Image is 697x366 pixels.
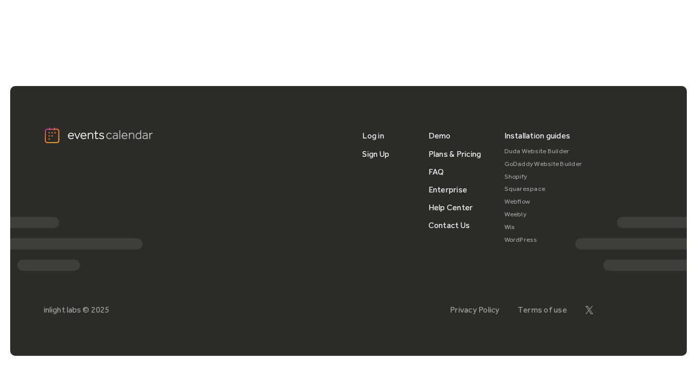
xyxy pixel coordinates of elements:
a: GoDaddy Website Builder [504,158,582,171]
a: Contact Us [428,216,470,234]
a: Shopify [504,171,582,183]
a: Privacy Policy [450,305,499,315]
a: Wix [504,221,582,234]
a: WordPress [504,234,582,246]
a: Duda Website Builder [504,145,582,158]
a: Demo [428,127,451,145]
div: Installation guides [504,127,571,145]
a: Webflow [504,195,582,208]
a: Enterprise [428,181,467,199]
div: 2025 [91,305,110,315]
a: Sign Up [362,145,389,163]
a: Log in [362,127,384,145]
a: Help Center [428,199,473,216]
a: Weebly [504,208,582,221]
a: FAQ [428,163,444,181]
div: inlight labs © [44,305,89,315]
a: Plans & Pricing [428,145,481,163]
a: Terms of use [518,305,567,315]
a: Squarespace [504,183,582,195]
